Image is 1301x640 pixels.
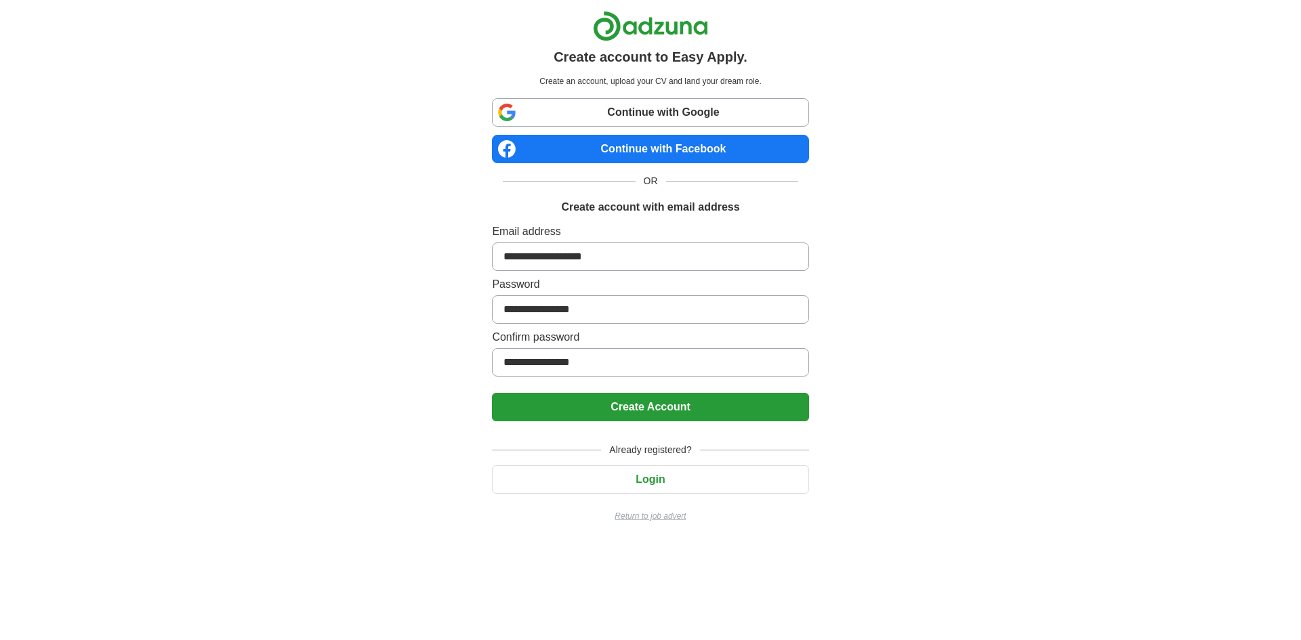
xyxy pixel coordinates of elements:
[601,443,699,457] span: Already registered?
[554,47,747,67] h1: Create account to Easy Apply.
[561,199,739,215] h1: Create account with email address
[492,393,808,421] button: Create Account
[492,223,808,240] label: Email address
[492,135,808,163] a: Continue with Facebook
[636,174,666,188] span: OR
[492,473,808,485] a: Login
[492,276,808,293] label: Password
[492,329,808,345] label: Confirm password
[495,75,806,87] p: Create an account, upload your CV and land your dream role.
[492,510,808,522] a: Return to job advert
[492,98,808,127] a: Continue with Google
[492,465,808,494] button: Login
[593,11,708,41] img: Adzuna logo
